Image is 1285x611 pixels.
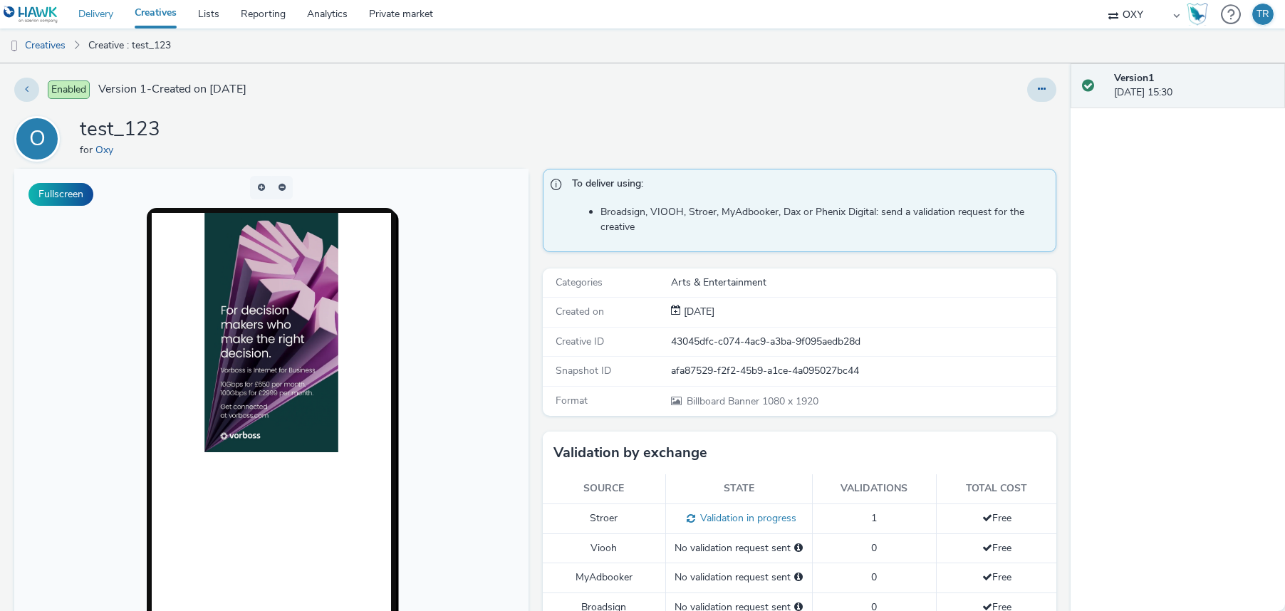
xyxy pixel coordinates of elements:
[936,474,1056,503] th: Total cost
[553,442,707,464] h3: Validation by exchange
[543,474,666,503] th: Source
[600,205,1049,234] li: Broadsign, VIOOH, Stroer, MyAdbooker, Dax or Phenix Digital: send a validation request for the cr...
[1187,3,1208,26] img: Hawk Academy
[80,116,160,143] h1: test_123
[681,305,714,319] div: Creation 22 July 2025, 15:30
[572,177,1042,195] span: To deliver using:
[81,28,178,63] a: Creative : test_123
[982,570,1011,584] span: Free
[665,474,812,503] th: State
[543,533,666,563] td: Viooh
[794,570,803,585] div: Please select a deal below and click on Send to send a validation request to MyAdbooker.
[543,563,666,592] td: MyAdbooker
[190,44,324,283] img: Advertisement preview
[982,541,1011,555] span: Free
[1114,71,1154,85] strong: Version 1
[7,39,21,53] img: dooh
[982,511,1011,525] span: Free
[671,335,1056,349] div: 43045dfc-c074-4ac9-a3ba-9f095aedb28d
[685,395,818,408] span: 1080 x 1920
[1114,71,1274,100] div: [DATE] 15:30
[80,143,95,157] span: for
[812,474,936,503] th: Validations
[871,570,877,584] span: 0
[1187,3,1214,26] a: Hawk Academy
[671,364,1056,378] div: afa87529-f2f2-45b9-a1ce-4a095027bc44
[556,364,611,377] span: Snapshot ID
[681,305,714,318] span: [DATE]
[794,541,803,555] div: Please select a deal below and click on Send to send a validation request to Viooh.
[14,132,66,145] a: O
[98,81,246,98] span: Version 1 - Created on [DATE]
[543,503,666,533] td: Stroer
[28,183,93,206] button: Fullscreen
[695,511,796,525] span: Validation in progress
[871,541,877,555] span: 0
[556,305,604,318] span: Created on
[556,276,603,289] span: Categories
[95,143,119,157] a: Oxy
[4,6,58,23] img: undefined Logo
[671,276,1056,290] div: Arts & Entertainment
[673,570,805,585] div: No validation request sent
[1257,4,1269,25] div: TR
[673,541,805,555] div: No validation request sent
[48,80,90,99] span: Enabled
[687,395,762,408] span: Billboard Banner
[556,394,588,407] span: Format
[871,511,877,525] span: 1
[29,119,46,159] div: O
[556,335,604,348] span: Creative ID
